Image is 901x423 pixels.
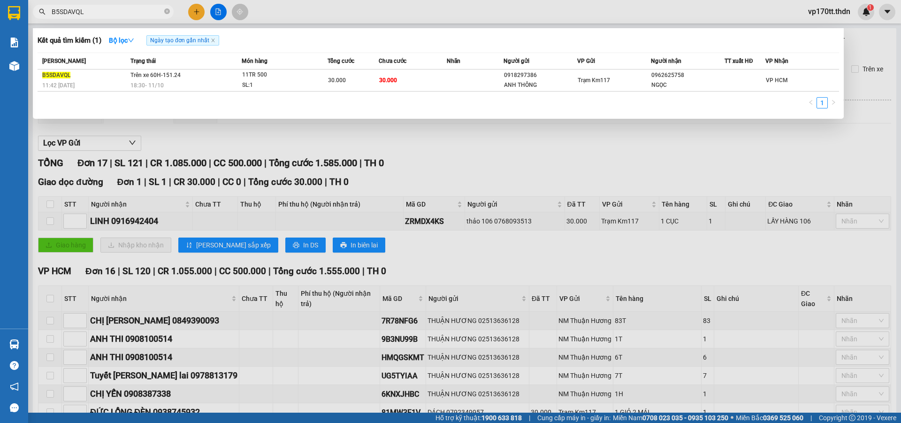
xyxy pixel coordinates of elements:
[9,61,19,71] img: warehouse-icon
[828,97,839,108] li: Next Page
[504,58,529,64] span: Người gửi
[42,72,70,78] span: B5SDAVQL
[242,58,267,64] span: Món hàng
[504,80,577,90] div: ANH THÔNG
[725,58,753,64] span: TT xuất HĐ
[504,70,577,80] div: 0918297386
[817,98,827,108] a: 1
[128,37,134,44] span: down
[164,8,170,16] span: close-circle
[817,97,828,108] li: 1
[808,100,814,105] span: left
[805,97,817,108] li: Previous Page
[578,77,610,84] span: Trạm Km117
[651,80,724,90] div: NGỌC
[211,38,215,43] span: close
[130,58,156,64] span: Trạng thái
[101,33,142,48] button: Bộ lọcdown
[39,8,46,15] span: search
[828,97,839,108] button: right
[328,58,354,64] span: Tổng cước
[52,7,162,17] input: Tìm tên, số ĐT hoặc mã đơn
[10,403,19,412] span: message
[831,100,836,105] span: right
[765,58,788,64] span: VP Nhận
[42,82,75,89] span: 11:42 [DATE]
[164,8,170,14] span: close-circle
[651,58,681,64] span: Người nhận
[651,70,724,80] div: 0962625758
[10,361,19,370] span: question-circle
[379,58,406,64] span: Chưa cước
[38,36,101,46] h3: Kết quả tìm kiếm ( 1 )
[42,58,86,64] span: [PERSON_NAME]
[766,77,788,84] span: VP HCM
[379,77,397,84] span: 30.000
[577,58,595,64] span: VP Gửi
[447,58,460,64] span: Nhãn
[130,72,181,78] span: Trên xe 60H-151.24
[10,382,19,391] span: notification
[130,82,164,89] span: 18:30 - 11/10
[242,80,313,91] div: SL: 1
[242,70,313,80] div: 11TR 500
[109,37,134,44] strong: Bộ lọc
[9,339,19,349] img: warehouse-icon
[146,35,219,46] span: Ngày tạo đơn gần nhất
[9,38,19,47] img: solution-icon
[328,77,346,84] span: 30.000
[8,6,20,20] img: logo-vxr
[805,97,817,108] button: left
